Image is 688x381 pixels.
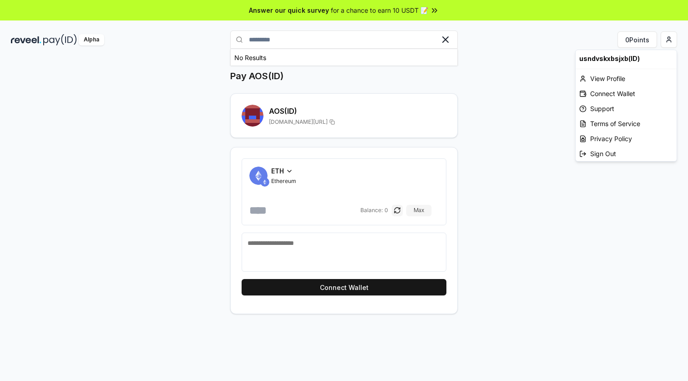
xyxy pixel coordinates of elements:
[576,131,677,146] a: Privacy Policy
[576,71,677,86] div: View Profile
[576,86,677,101] div: Connect Wallet
[576,116,677,131] a: Terms of Service
[576,146,677,161] div: Sign Out
[576,101,677,116] a: Support
[576,50,677,67] div: usndvskxbsjxb(ID)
